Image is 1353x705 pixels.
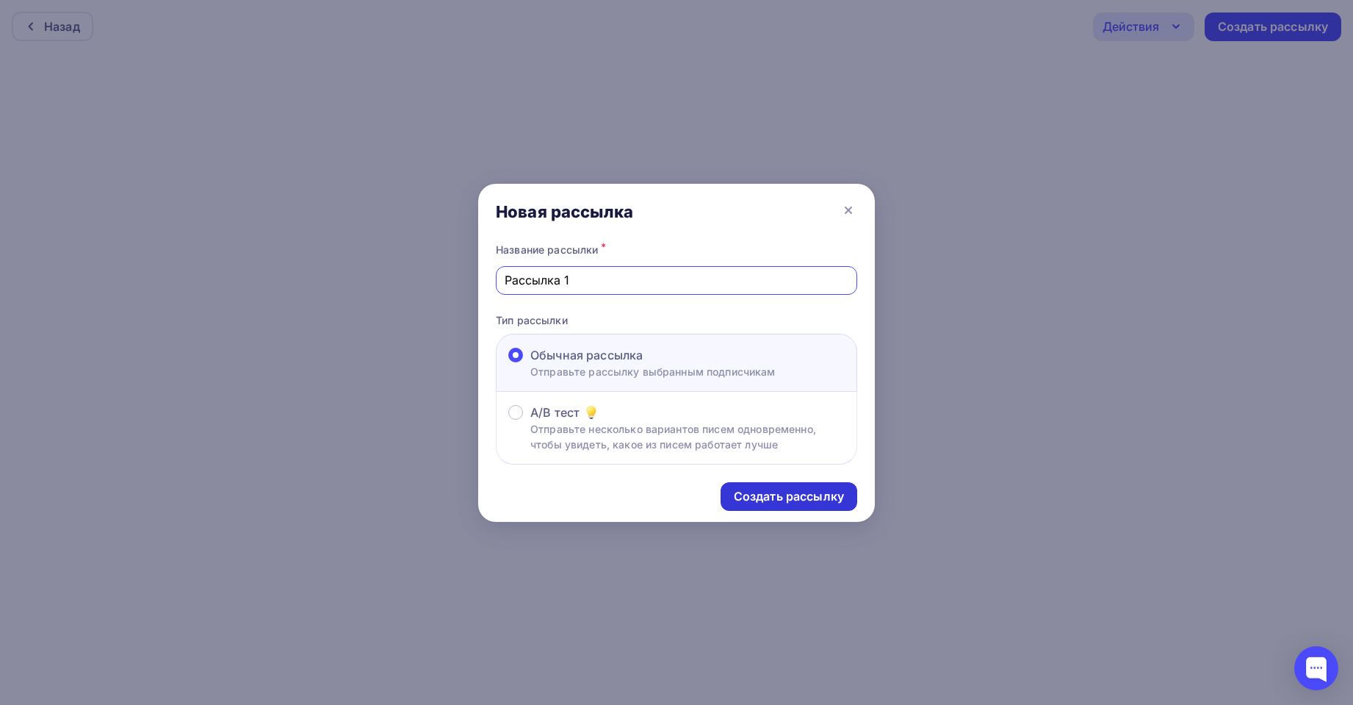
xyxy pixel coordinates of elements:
[530,404,580,421] span: A/B тест
[530,346,643,364] span: Обычная рассылка
[496,240,857,260] div: Название рассылки
[505,271,849,289] input: Придумайте название рассылки
[530,364,776,379] p: Отправьте рассылку выбранным подписчикам
[530,421,845,452] p: Отправьте несколько вариантов писем одновременно, чтобы увидеть, какое из писем работает лучше
[496,201,633,222] div: Новая рассылка
[496,312,857,328] p: Тип рассылки
[734,488,844,505] div: Создать рассылку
